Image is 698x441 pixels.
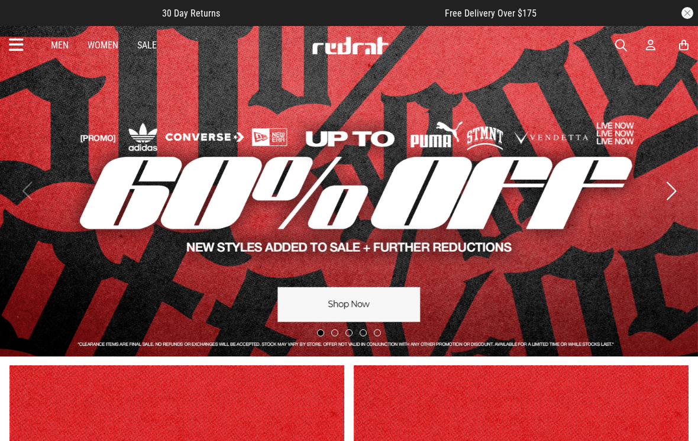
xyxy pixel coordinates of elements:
img: Redrat logo [311,37,389,54]
span: Free Delivery Over $175 [445,8,537,19]
iframe: Customer reviews powered by Trustpilot [244,7,421,19]
button: Next slide [663,178,679,204]
span: 30 Day Returns [162,8,220,19]
a: Sale [137,40,157,51]
a: Men [51,40,69,51]
button: Previous slide [19,178,35,204]
a: Women [88,40,118,51]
